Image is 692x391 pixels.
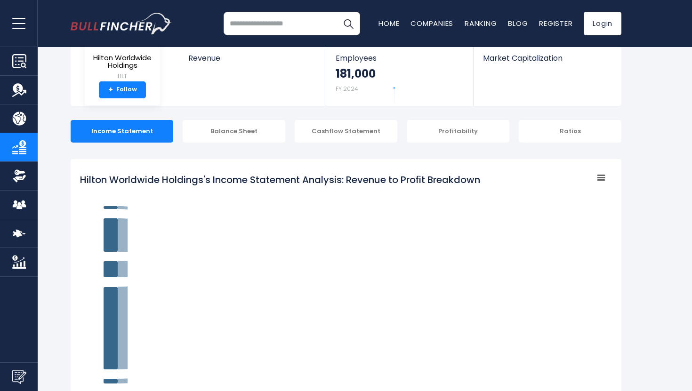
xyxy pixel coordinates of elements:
[519,120,621,143] div: Ratios
[378,18,399,28] a: Home
[183,120,285,143] div: Balance Sheet
[336,85,358,93] small: FY 2024
[71,13,172,34] img: bullfincher logo
[71,13,172,34] a: Go to homepage
[326,45,473,106] a: Employees 181,000 FY 2024
[483,54,611,63] span: Market Capitalization
[337,12,360,35] button: Search
[92,72,153,80] small: HLT
[108,86,113,94] strong: +
[336,54,463,63] span: Employees
[80,173,480,186] tspan: Hilton Worldwide Holdings's Income Statement Analysis: Revenue to Profit Breakdown
[508,18,528,28] a: Blog
[92,54,153,70] span: Hilton Worldwide Holdings
[92,15,153,81] a: Hilton Worldwide Holdings HLT
[474,45,620,79] a: Market Capitalization
[407,120,509,143] div: Profitability
[99,81,146,98] a: +Follow
[584,12,621,35] a: Login
[188,54,317,63] span: Revenue
[410,18,453,28] a: Companies
[539,18,572,28] a: Register
[12,169,26,183] img: Ownership
[336,66,376,81] strong: 181,000
[465,18,497,28] a: Ranking
[179,45,326,79] a: Revenue
[71,120,173,143] div: Income Statement
[295,120,397,143] div: Cashflow Statement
